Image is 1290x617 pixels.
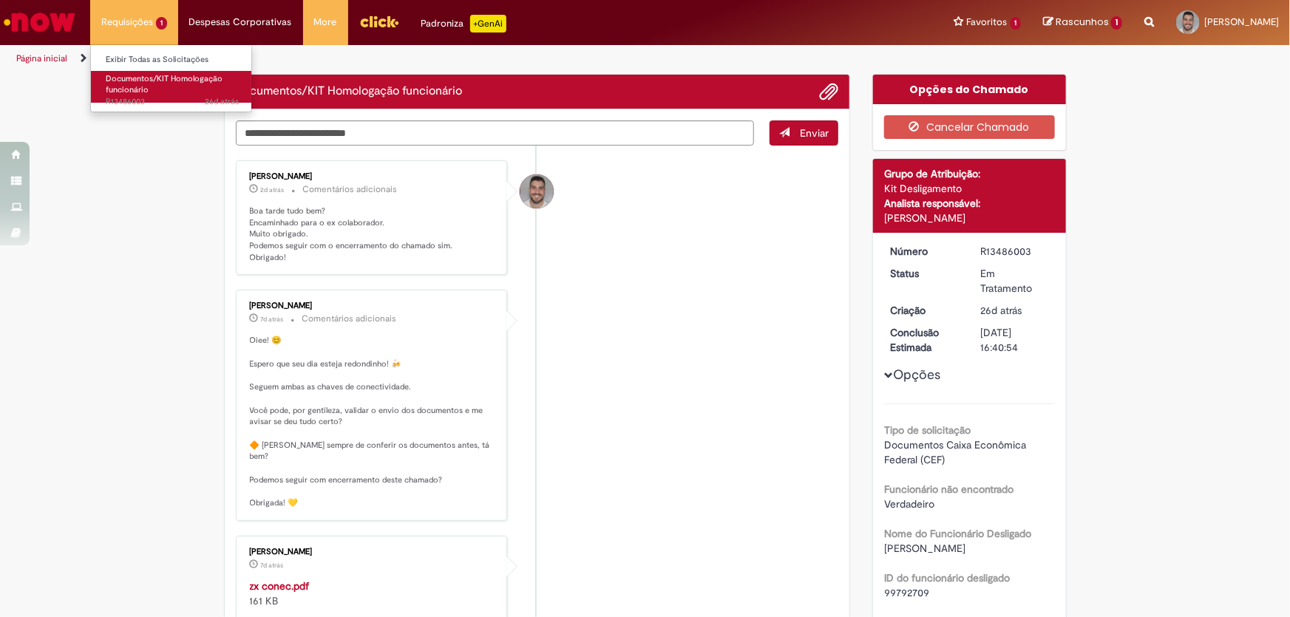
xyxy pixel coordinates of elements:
a: Exibir Todas as Solicitações [91,52,254,68]
span: Documentos/KIT Homologação funcionário [106,73,223,96]
span: 7d atrás [261,561,284,570]
div: [PERSON_NAME] [250,301,496,310]
img: ServiceNow [1,7,78,37]
h2: Documentos/KIT Homologação funcionário Histórico de tíquete [236,85,463,98]
textarea: Digite sua mensagem aqui... [236,120,755,146]
span: Favoritos [967,15,1008,30]
dt: Status [879,266,970,281]
ul: Trilhas de página [11,45,849,72]
div: R13486003 [981,244,1050,259]
div: [PERSON_NAME] [250,548,496,556]
span: Verdadeiro [884,497,934,511]
small: Comentários adicionais [303,183,398,196]
span: Enviar [800,126,829,140]
b: ID do funcionário desligado [884,571,1010,584]
p: Boa tarde tudo bem? Encaminhado para o ex colaborador. Muito obrigado. Podemos seguir com o encer... [250,205,496,264]
img: click_logo_yellow_360x200.png [359,10,399,33]
span: 26d atrás [981,304,1022,317]
small: Comentários adicionais [302,313,397,325]
div: Opções do Chamado [873,75,1066,104]
span: Rascunhos [1056,15,1109,29]
time: 05/09/2025 16:51:24 [205,96,239,107]
span: 1 [156,17,167,30]
time: 25/09/2025 10:39:13 [261,561,284,570]
div: Analista responsável: [884,196,1055,211]
span: [PERSON_NAME] [1204,16,1279,28]
span: 7d atrás [261,315,284,324]
div: 05/09/2025 16:51:23 [981,303,1050,318]
b: Tipo de solicitação [884,423,971,437]
a: zx conec.pdf [250,579,310,593]
div: 161 KB [250,579,496,608]
span: Documentos Caixa Econômica Federal (CEF) [884,438,1029,466]
div: [DATE] 16:40:54 [981,325,1050,355]
div: Grupo de Atribuição: [884,166,1055,181]
button: Cancelar Chamado [884,115,1055,139]
span: R13486003 [106,96,239,108]
time: 25/09/2025 10:39:17 [261,315,284,324]
span: 2d atrás [261,185,285,194]
span: Requisições [101,15,153,30]
p: Oiee! 😊 Espero que seu dia esteja redondinho! 🍻 Seguem ambas as chaves de conectividade. Você pod... [250,335,496,509]
b: Funcionário não encontrado [884,483,1014,496]
dt: Número [879,244,970,259]
a: Página inicial [16,52,67,64]
time: 05/09/2025 16:51:23 [981,304,1022,317]
span: [PERSON_NAME] [884,542,965,555]
div: Em Tratamento [981,266,1050,296]
span: More [314,15,337,30]
dt: Conclusão Estimada [879,325,970,355]
div: Yuri Sehnem Felisberto [520,174,554,208]
span: Despesas Corporativas [189,15,292,30]
a: Aberto R13486003 : Documentos/KIT Homologação funcionário [91,71,254,103]
a: Rascunhos [1043,16,1122,30]
time: 29/09/2025 15:28:44 [261,185,285,194]
span: 1 [1111,16,1122,30]
ul: Requisições [90,44,252,112]
div: [PERSON_NAME] [250,172,496,181]
p: +GenAi [470,15,506,33]
span: 26d atrás [205,96,239,107]
button: Enviar [770,120,838,146]
div: [PERSON_NAME] [884,211,1055,225]
button: Adicionar anexos [819,82,838,101]
span: 99792709 [884,586,929,599]
div: Kit Desligamento [884,181,1055,196]
span: 1 [1011,17,1022,30]
b: Nome do Funcionário Desligado [884,527,1031,540]
dt: Criação [879,303,970,318]
div: Padroniza [421,15,506,33]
